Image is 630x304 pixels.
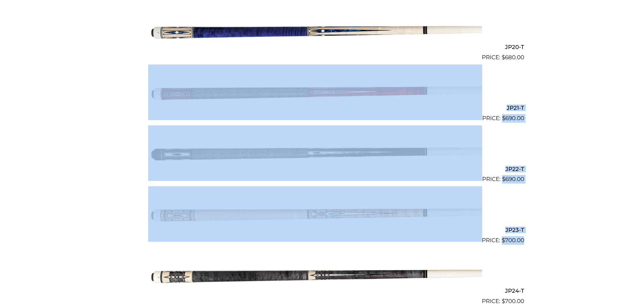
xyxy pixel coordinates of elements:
img: JP23-T [148,186,482,242]
a: JP23-T $700.00 [106,186,524,244]
a: JP21-T $690.00 [106,65,524,123]
span: $ [502,176,505,182]
bdi: 690.00 [502,115,524,121]
h2: JP23-T [106,224,524,236]
bdi: 700.00 [502,237,524,243]
h2: JP22-T [106,163,524,175]
bdi: 680.00 [502,54,524,61]
img: JP22-T [148,125,482,181]
a: JP20-T $680.00 [106,3,524,62]
img: JP24-T [148,247,482,303]
h2: JP21-T [106,102,524,114]
h2: JP24-T [106,285,524,297]
h2: JP20-T [106,41,524,53]
img: JP20-T [148,3,482,59]
bdi: 690.00 [502,176,524,182]
img: JP21-T [148,65,482,120]
a: JP22-T $690.00 [106,125,524,184]
span: $ [502,54,505,61]
span: $ [502,237,505,243]
span: $ [502,115,505,121]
